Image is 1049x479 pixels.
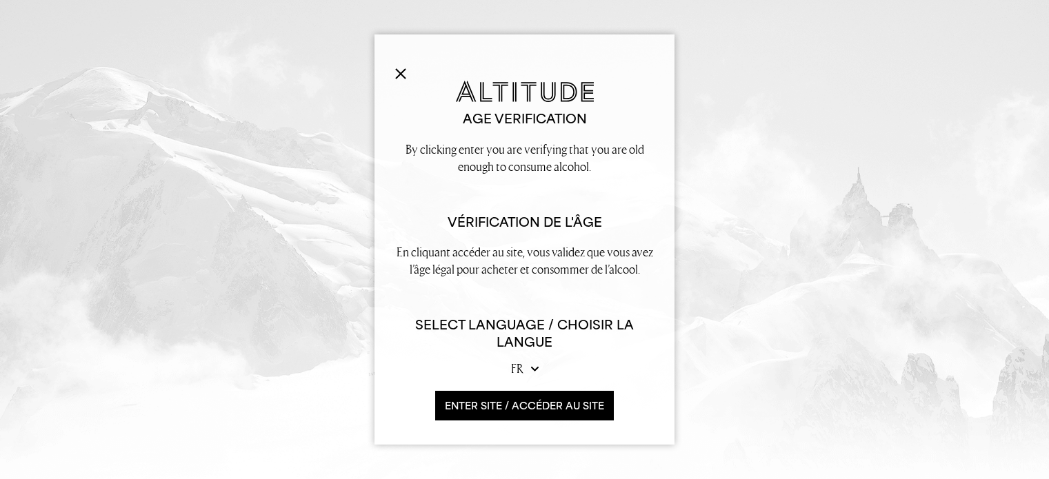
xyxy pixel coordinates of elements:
h6: Select Language / Choisir la langue [395,316,654,351]
img: Close [395,68,406,79]
h2: Age verification [395,110,654,128]
button: ENTER SITE / accéder au site [435,391,614,420]
img: Altitude Gin [456,81,594,102]
p: En cliquant accéder au site, vous validez que vous avez l’âge légal pour acheter et consommer de ... [395,243,654,278]
p: By clicking enter you are verifying that you are old enough to consume alcohol. [395,141,654,175]
h2: Vérification de l'âge [395,214,654,231]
